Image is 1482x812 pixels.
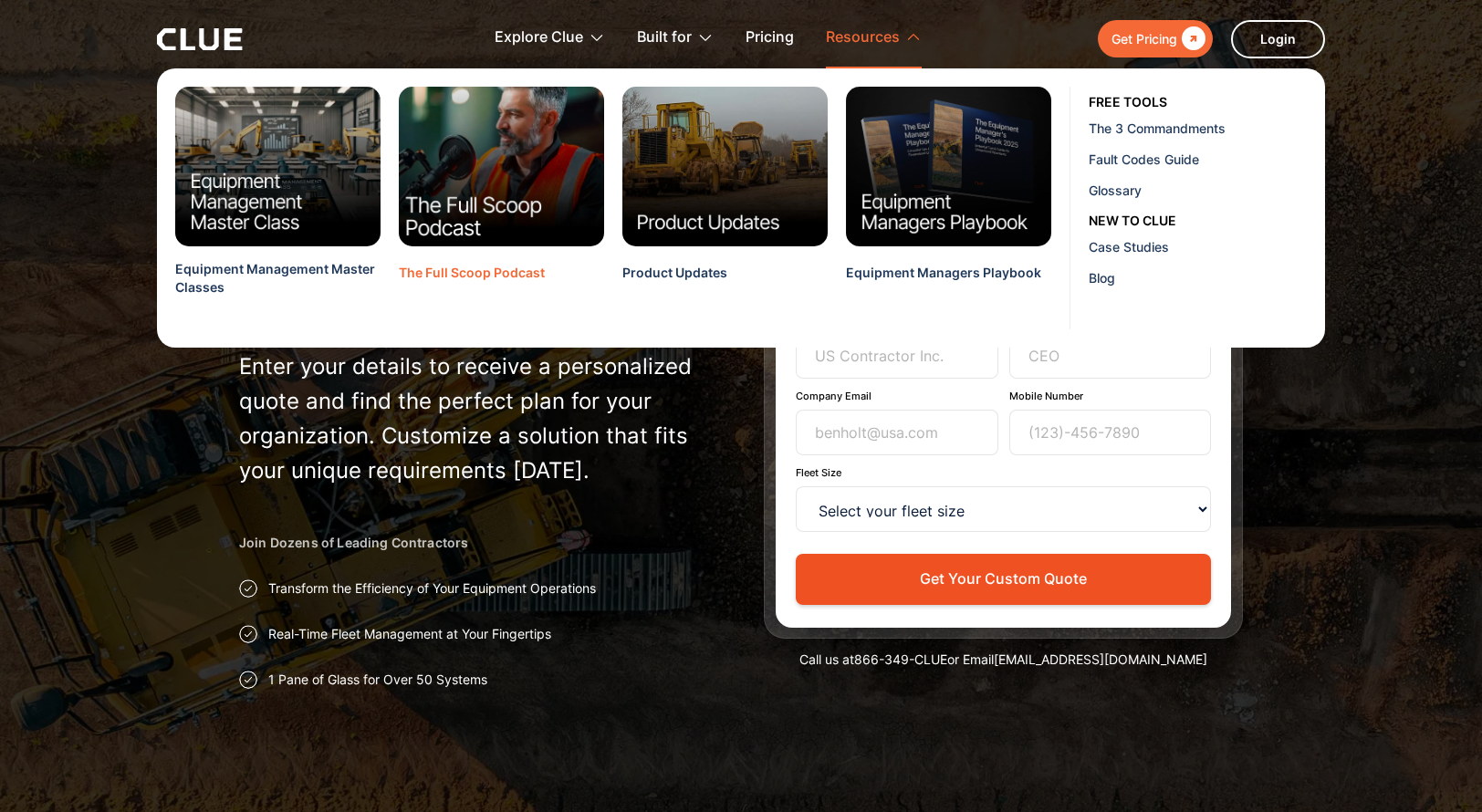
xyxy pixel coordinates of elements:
[1089,268,1311,287] div: Blog
[622,264,727,305] a: Product Updates
[846,87,1051,246] img: Equipment Managers Playbook
[796,333,998,379] input: US Contractor Inc.
[1009,410,1212,455] input: (123)-456-7890
[495,9,605,67] div: Explore Clue
[239,349,718,488] p: Enter your details to receive a personalized quote and find the perfect plan for your organizatio...
[1177,27,1205,50] div: 
[637,9,692,67] div: Built for
[796,410,998,455] input: benholt@usa.com
[622,87,828,246] img: Clue Product Updates
[1009,333,1212,379] input: CEO
[239,534,718,552] h2: Join Dozens of Leading Contractors
[854,651,947,667] a: 866-349-CLUE
[1089,174,1319,205] a: Glossary
[268,579,596,598] p: Transform the Efficiency of Your Equipment Operations
[637,9,714,67] div: Built for
[764,651,1243,669] div: Call us at or Email
[1089,143,1319,174] a: Fault Codes Guide
[1089,150,1311,169] div: Fault Codes Guide
[1009,390,1212,402] label: Mobile Number
[268,625,551,643] p: Real-Time Fleet Management at Your Fingertips
[826,9,900,67] div: Resources
[796,390,998,402] label: Company Email
[1089,211,1176,231] div: New to clue
[622,264,727,282] div: Product Updates
[239,625,257,643] img: Approval checkmark icon
[1089,112,1319,143] a: The 3 Commandments
[1098,20,1213,57] a: Get Pricing
[1089,231,1319,262] a: Case Studies
[1231,20,1325,58] a: Login
[157,68,1325,348] nav: Resources
[1089,119,1311,138] div: The 3 Commandments
[1089,237,1311,256] div: Case Studies
[846,264,1041,282] div: Equipment Managers Playbook
[1089,262,1319,293] a: Blog
[495,9,583,67] div: Explore Clue
[239,579,257,598] img: Approval checkmark icon
[175,260,381,320] a: Equipment Management Master Classes
[239,671,257,689] img: Approval checkmark icon
[175,260,381,297] div: Equipment Management Master Classes
[826,9,922,67] div: Resources
[994,651,1207,667] a: [EMAIL_ADDRESS][DOMAIN_NAME]
[175,87,381,246] img: Equipment Management MasterClasses
[796,554,1211,604] button: Get Your Custom Quote
[389,78,615,255] img: Clue Full Scoop Podcast
[268,671,487,689] p: 1 Pane of Glass for Over 50 Systems
[796,466,1211,479] label: Fleet Size
[846,264,1041,305] a: Equipment Managers Playbook
[1089,181,1311,200] div: Glossary
[746,9,794,67] a: Pricing
[1089,92,1167,112] div: free tools
[1111,27,1177,50] div: Get Pricing
[399,264,545,282] div: The Full Scoop Podcast
[399,264,545,305] a: The Full Scoop Podcast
